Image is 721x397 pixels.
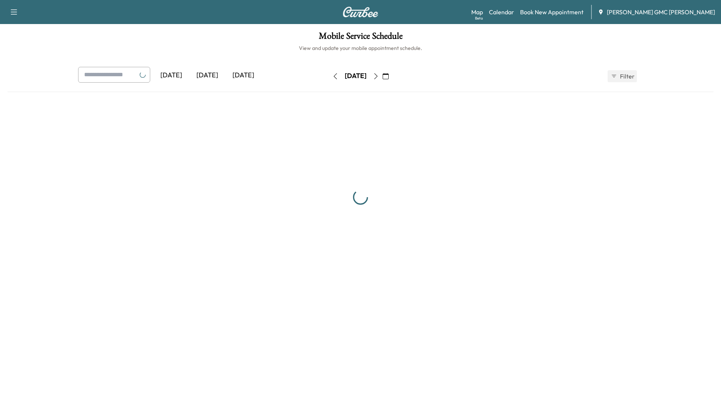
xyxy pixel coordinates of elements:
[489,8,514,17] a: Calendar
[225,67,261,84] div: [DATE]
[471,8,483,17] a: MapBeta
[153,67,189,84] div: [DATE]
[8,44,713,52] h6: View and update your mobile appointment schedule.
[342,7,379,17] img: Curbee Logo
[607,8,715,17] span: [PERSON_NAME] GMC [PERSON_NAME]
[475,15,483,21] div: Beta
[620,72,634,81] span: Filter
[608,70,637,82] button: Filter
[8,32,713,44] h1: Mobile Service Schedule
[345,71,367,81] div: [DATE]
[520,8,584,17] a: Book New Appointment
[189,67,225,84] div: [DATE]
